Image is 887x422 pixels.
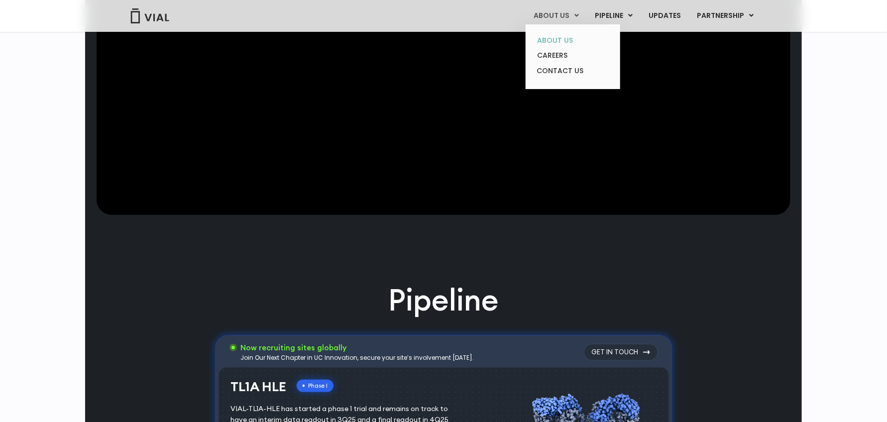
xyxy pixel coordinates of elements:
a: ABOUT US [529,33,616,48]
div: Join Our Next Chapter in UC Innovation, secure your site’s involvement [DATE]. [241,353,474,362]
img: Vial Logo [130,8,170,23]
h3: TL1A HLE [231,380,287,394]
a: ABOUT USMenu Toggle [526,7,586,24]
a: Get in touch [584,344,658,361]
a: CAREERS [529,48,616,63]
h2: Pipeline [388,280,499,320]
h3: Now recruiting sites globally [241,342,474,353]
a: PARTNERSHIPMenu Toggle [689,7,762,24]
a: PIPELINEMenu Toggle [587,7,640,24]
a: UPDATES [641,7,688,24]
div: Phase I [297,380,333,392]
a: CONTACT US [529,63,616,79]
